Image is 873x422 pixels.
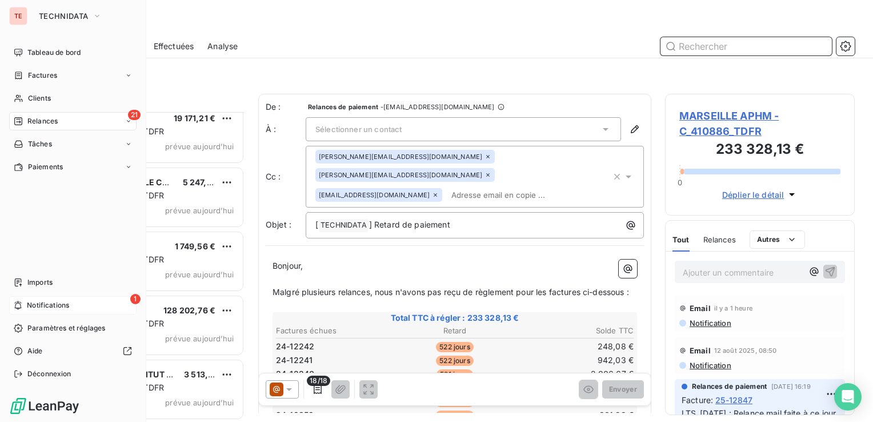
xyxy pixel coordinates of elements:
span: Email [690,304,711,313]
span: Déconnexion [27,369,71,379]
span: 0 [678,178,682,187]
button: Déplier le détail [719,188,802,201]
span: Paiements [28,162,63,172]
button: Envoyer [602,380,644,399]
span: - [EMAIL_ADDRESS][DOMAIN_NAME] [381,103,494,110]
th: Factures échues [275,325,394,337]
span: Malgré plusieurs relances, nous n'avons pas reçu de règlement pour les factures ci-dessous : [273,287,629,297]
td: 248,08 € [515,340,634,353]
span: 521 jours [436,369,472,380]
span: Tableau de bord [27,47,81,58]
a: Clients [9,89,137,108]
span: Clients [28,93,51,103]
span: 19 171,21 € [174,113,215,123]
span: ] Retard de paiement [369,220,450,229]
span: 25-12847 [715,394,752,406]
span: TECHNIDATA [39,11,88,21]
span: Effectuées [154,41,194,52]
span: Relances [703,235,736,244]
span: Facture : [682,394,713,406]
span: 12 août 2025, 08:50 [714,347,777,354]
span: 5 247,50 € [183,177,225,187]
span: Tâches [28,139,52,149]
a: Aide [9,342,137,360]
span: Paramètres et réglages [27,323,105,333]
td: 2 006,67 € [515,368,634,380]
span: 24-12241 [276,355,313,366]
span: 24-12240 [276,368,314,380]
span: Analyse [207,41,238,52]
span: Objet : [266,220,291,229]
span: [EMAIL_ADDRESS][DOMAIN_NAME] [319,192,430,198]
span: 522 jours [436,342,473,352]
span: Total TTC à régler : 233 328,13 € [274,312,635,324]
button: Autres [750,230,805,249]
span: 1 749,56 € [175,241,216,251]
a: 21Relances [9,112,137,130]
td: 801,29 € [515,409,634,421]
span: [DATE] 16:19 [771,383,811,390]
span: LTS_[DATE] : Relance mail faite à ce jour. [682,408,838,418]
img: Logo LeanPay [9,397,80,415]
span: prévue aujourd’hui [165,270,234,279]
a: Factures [9,66,137,85]
a: Tableau de bord [9,43,137,62]
span: 522 jours [436,356,473,366]
span: TECHNIDATA [319,219,369,232]
span: Email [690,346,711,355]
span: [PERSON_NAME][EMAIL_ADDRESS][DOMAIN_NAME] [319,153,482,160]
span: Factures [28,70,57,81]
span: prévue aujourd’hui [165,334,234,343]
span: Notification [688,361,731,370]
label: Cc : [266,171,306,182]
a: Tâches [9,135,137,153]
span: Aide [27,346,43,356]
span: prévue aujourd’hui [165,142,234,151]
a: Paramètres et réglages [9,319,137,337]
h3: 233 328,13 € [679,139,840,162]
th: Solde TTC [515,325,634,337]
div: grid [55,112,245,422]
span: il y a 1 heure [714,305,752,312]
span: Sélectionner un contact [315,125,402,134]
span: Relances de paiement [308,103,378,110]
span: Relances de paiement [692,381,767,392]
span: 3 513,72 € [184,369,226,379]
span: [PERSON_NAME][EMAIL_ADDRESS][DOMAIN_NAME] [319,172,482,178]
span: MARSEILLE APHM - C_410886_TDFR [679,108,840,139]
span: Bonjour, [273,261,303,270]
input: Adresse email en copie ... [447,186,579,204]
span: Notifications [27,300,69,310]
span: 24-12242 [276,341,314,352]
label: À : [266,124,306,135]
span: De : [266,101,306,113]
a: Imports [9,273,137,292]
span: Tout [672,235,690,244]
span: 1 [130,294,141,304]
input: Rechercher [660,37,832,55]
span: prévue aujourd’hui [165,398,234,407]
span: Imports [27,277,53,288]
span: 128 202,76 € [163,305,215,315]
span: Notification [688,319,731,328]
span: prévue aujourd’hui [165,206,234,215]
a: Paiements [9,158,137,176]
span: 18/18 [307,376,330,386]
span: [ [315,220,318,229]
span: 24-12353 [276,409,314,421]
span: Déplier le détail [722,189,784,201]
div: Open Intercom Messenger [834,383,862,411]
span: 444 jours [435,411,474,421]
span: 21 [128,110,141,120]
th: Retard [395,325,514,337]
span: Relances [27,116,58,126]
td: 942,03 € [515,354,634,367]
div: TE [9,7,27,25]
